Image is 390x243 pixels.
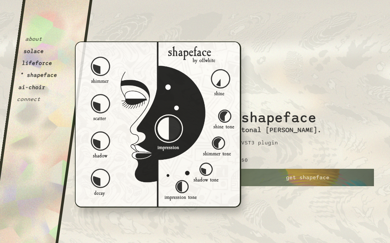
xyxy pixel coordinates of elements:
button: connect [16,96,41,103]
button: lifeforce [21,60,53,67]
img: shapeface.9492551d.png [75,41,241,207]
button: about [25,36,42,42]
button: ai-choir [18,84,46,91]
p: $0 [241,157,248,163]
button: * shapeface [20,72,58,79]
a: get shapeface [241,169,374,186]
h3: tonal [PERSON_NAME]. [241,126,321,134]
button: solace [23,48,44,54]
h2: shapeface [241,57,316,126]
p: VST3 plugin [241,139,278,146]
